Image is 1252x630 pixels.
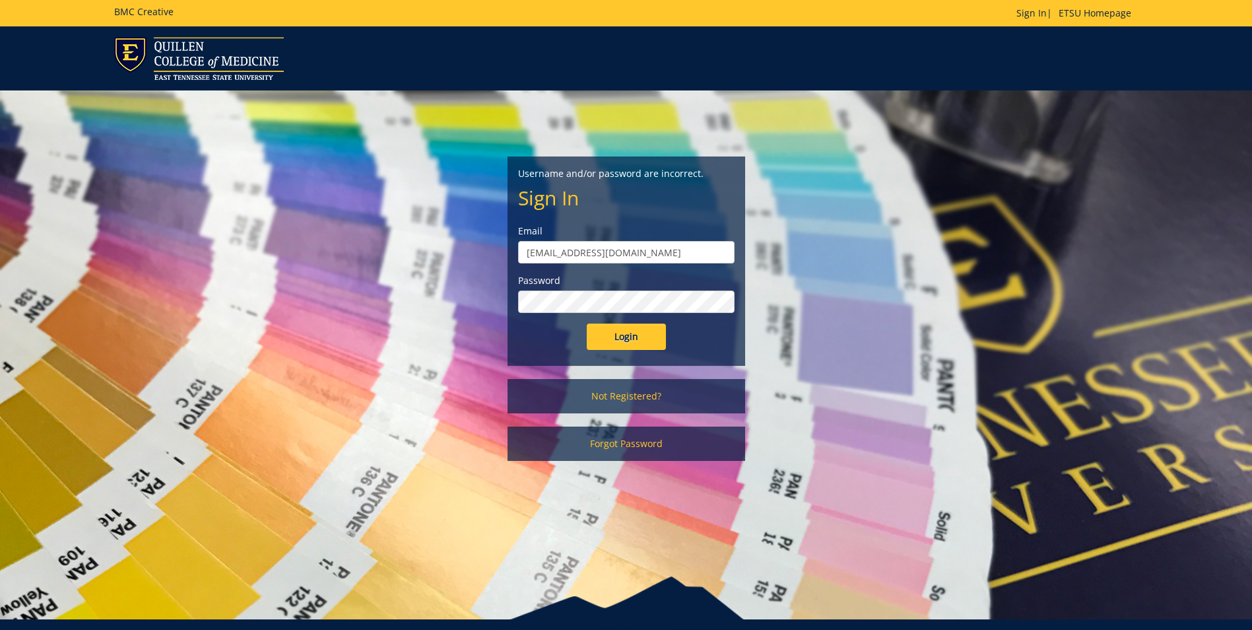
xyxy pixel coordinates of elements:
input: Login [587,324,666,350]
a: Sign In [1016,7,1047,19]
a: Forgot Password [508,427,745,461]
label: Password [518,274,735,287]
p: Username and/or password are incorrect. [518,167,735,180]
a: ETSU Homepage [1052,7,1138,19]
label: Email [518,225,735,238]
h2: Sign In [518,187,735,209]
p: | [1016,7,1138,20]
img: ETSU logo [114,37,284,80]
h5: BMC Creative [114,7,174,17]
a: Not Registered? [508,379,745,413]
